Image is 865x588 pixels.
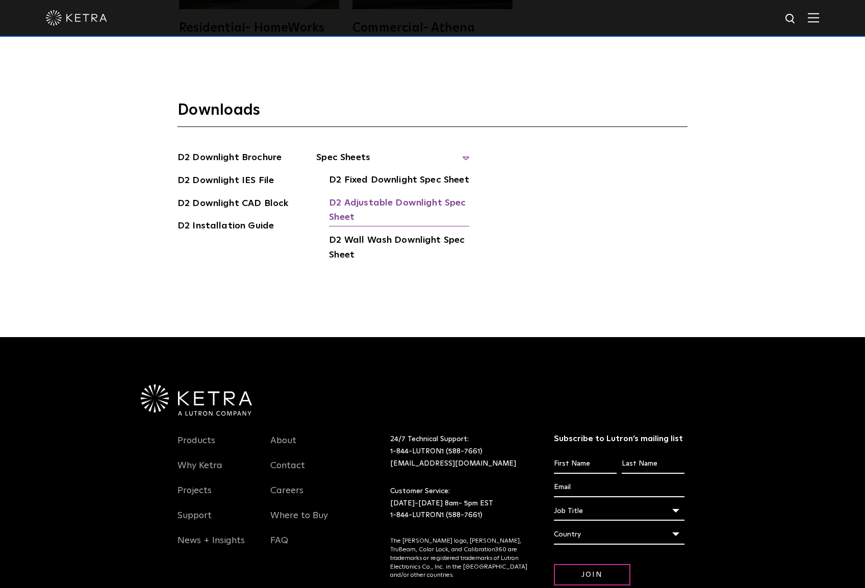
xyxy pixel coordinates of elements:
p: The [PERSON_NAME] logo, [PERSON_NAME], TruBeam, Color Lock, and Calibration360 are trademarks or ... [390,537,528,580]
a: D2 Fixed Downlight Spec Sheet [329,173,469,189]
input: Email [554,478,685,497]
img: Hamburger%20Nav.svg [808,13,819,22]
p: Customer Service: [DATE]-[DATE] 8am- 5pm EST [390,485,528,522]
img: Ketra-aLutronCo_White_RGB [141,385,252,416]
a: D2 Installation Guide [177,219,274,235]
a: Why Ketra [177,460,222,483]
a: D2 Wall Wash Downlight Spec Sheet [329,233,469,264]
img: ketra-logo-2019-white [46,10,107,25]
span: Spec Sheets [316,150,469,173]
div: Country [554,525,685,544]
a: D2 Downlight IES File [177,173,274,190]
a: Contact [270,460,305,483]
h3: Downloads [177,100,688,127]
input: Last Name [622,454,684,474]
div: Navigation Menu [270,433,348,558]
a: 1-844-LUTRON1 (588-7661) [390,512,482,519]
a: D2 Downlight CAD Block [177,196,288,213]
a: News + Insights [177,535,245,558]
a: About [270,435,296,458]
a: [EMAIL_ADDRESS][DOMAIN_NAME] [390,460,516,467]
a: Where to Buy [270,510,328,533]
div: Navigation Menu [177,433,255,558]
div: Job Title [554,501,685,521]
p: 24/7 Technical Support: [390,433,528,470]
a: D2 Adjustable Downlight Spec Sheet [329,196,469,227]
a: 1-844-LUTRON1 (588-7661) [390,448,482,455]
a: Products [177,435,215,458]
input: Join [554,564,630,586]
a: Support [177,510,212,533]
a: Careers [270,485,303,508]
h3: Subscribe to Lutron’s mailing list [554,433,685,444]
a: D2 Downlight Brochure [177,150,282,167]
input: First Name [554,454,617,474]
a: FAQ [270,535,288,558]
a: Projects [177,485,212,508]
img: search icon [784,13,797,25]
